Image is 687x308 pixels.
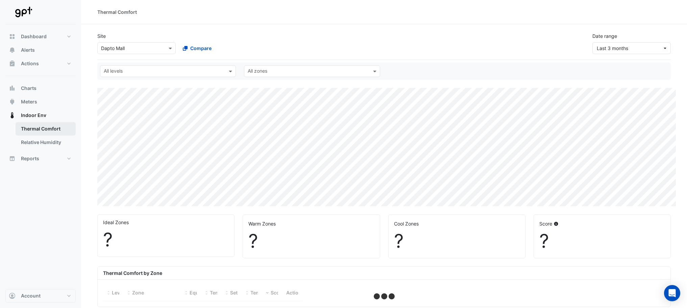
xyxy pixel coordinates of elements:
[271,290,284,295] span: Score
[21,47,35,53] span: Alerts
[9,85,16,92] app-icon: Charts
[9,98,16,105] app-icon: Meters
[21,60,39,67] span: Actions
[21,112,46,119] span: Indoor Env
[21,33,47,40] span: Dashboard
[248,220,374,227] div: Warm Zones
[190,290,215,295] span: Equipment
[5,289,76,303] button: Account
[103,270,162,276] b: Thermal Comfort by Zone
[5,152,76,165] button: Reports
[5,43,76,57] button: Alerts
[97,32,106,40] label: Site
[103,219,229,226] div: Ideal Zones
[286,290,304,295] span: Actions
[592,32,617,40] label: Date range
[394,220,520,227] div: Cool Zones
[21,292,41,299] span: Account
[5,109,76,122] button: Indoor Env
[103,229,229,251] div: ?
[9,47,16,53] app-icon: Alerts
[539,220,665,227] div: Score
[5,122,76,152] div: Indoor Env
[112,290,124,295] span: Level
[16,136,76,149] a: Relative Humidity
[178,42,216,54] button: Compare
[8,5,39,19] img: Company Logo
[230,290,250,295] span: Setpoint
[132,290,144,295] span: Zone
[190,45,212,52] span: Compare
[597,45,628,51] span: 01 May 25 - 31 Jul 25
[21,155,39,162] span: Reports
[21,85,36,92] span: Charts
[5,81,76,95] button: Charts
[394,230,520,253] div: ?
[250,290,290,295] span: Temp vs Setpoint
[248,230,374,253] div: ?
[16,122,76,136] a: Thermal Comfort
[97,8,137,16] div: Thermal Comfort
[9,60,16,67] app-icon: Actions
[5,30,76,43] button: Dashboard
[5,57,76,70] button: Actions
[5,95,76,109] button: Meters
[9,112,16,119] app-icon: Indoor Env
[103,67,123,76] div: All levels
[9,33,16,40] app-icon: Dashboard
[664,285,680,301] div: Open Intercom Messenger
[21,98,37,105] span: Meters
[210,290,223,295] span: Temp
[592,42,671,54] button: Last 3 months
[247,67,267,76] div: All zones
[539,230,665,253] div: ?
[9,155,16,162] app-icon: Reports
